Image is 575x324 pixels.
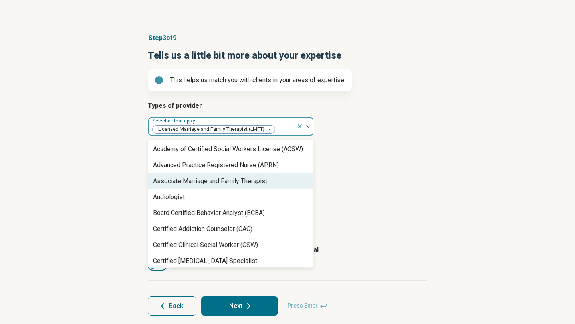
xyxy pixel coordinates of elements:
div: Board Certified Behavior Analyst (BCBA) [153,208,265,218]
div: Certified Clinical Social Worker (CSW) [153,240,258,250]
h3: Types of provider [148,101,427,111]
div: Academy of Certified Social Workers License (ACSW) [153,144,303,154]
div: Associate Marriage and Family Therapist [153,176,267,186]
h1: Tells us a little bit more about your expertise [148,49,427,63]
label: Select all that apply [153,118,197,124]
div: Advanced Practice Registered Nurse (APRN) [153,160,279,170]
button: Back [148,296,196,316]
span: Back [169,303,183,309]
div: Certified Addiction Counselor (CAC) [153,224,252,234]
div: Certified [MEDICAL_DATA] Specialist [153,256,257,266]
span: Licensed Marriage and Family Therapist (LMFT) [153,126,267,133]
p: Step 3 of 9 [148,33,427,43]
span: Press Enter [283,296,332,316]
div: Audiologist [153,192,185,202]
button: Next [201,296,278,316]
p: This helps us match you with clients in your areas of expertise. [170,75,345,85]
